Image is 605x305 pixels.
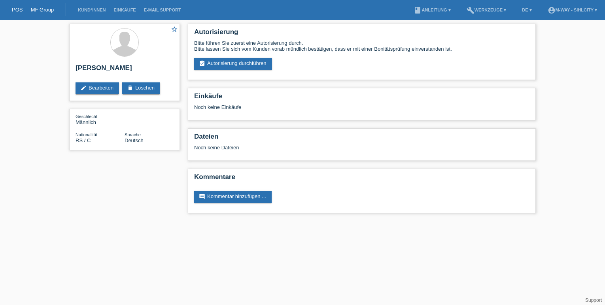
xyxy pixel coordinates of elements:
a: POS — MF Group [12,7,54,13]
i: edit [80,85,87,91]
i: star_border [171,26,178,33]
a: Einkäufe [110,8,140,12]
a: account_circlem-way - Sihlcity ▾ [544,8,601,12]
i: assignment_turned_in [199,60,205,67]
a: deleteLöschen [122,82,160,94]
h2: Dateien [194,133,529,145]
h2: Einkäufe [194,92,529,104]
span: Deutsch [125,137,144,143]
a: bookAnleitung ▾ [410,8,454,12]
span: Geschlecht [76,114,97,119]
i: delete [127,85,133,91]
div: Noch keine Einkäufe [194,104,529,116]
span: Sprache [125,132,141,137]
i: comment [199,193,205,200]
i: account_circle [548,6,556,14]
span: Serbien / C / 11.05.1991 [76,137,91,143]
h2: [PERSON_NAME] [76,64,174,76]
a: commentKommentar hinzufügen ... [194,191,272,203]
a: assignment_turned_inAutorisierung durchführen [194,58,272,70]
h2: Autorisierung [194,28,529,40]
i: book [414,6,422,14]
a: Kund*innen [74,8,110,12]
div: Bitte führen Sie zuerst eine Autorisierung durch. Bitte lassen Sie sich vom Kunden vorab mündlich... [194,40,529,52]
a: E-Mail Support [140,8,185,12]
div: Noch keine Dateien [194,145,436,151]
a: buildWerkzeuge ▾ [463,8,510,12]
i: build [467,6,475,14]
div: Männlich [76,113,125,125]
a: editBearbeiten [76,82,119,94]
a: Support [585,297,602,303]
h2: Kommentare [194,173,529,185]
a: DE ▾ [518,8,535,12]
a: star_border [171,26,178,34]
span: Nationalität [76,132,97,137]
